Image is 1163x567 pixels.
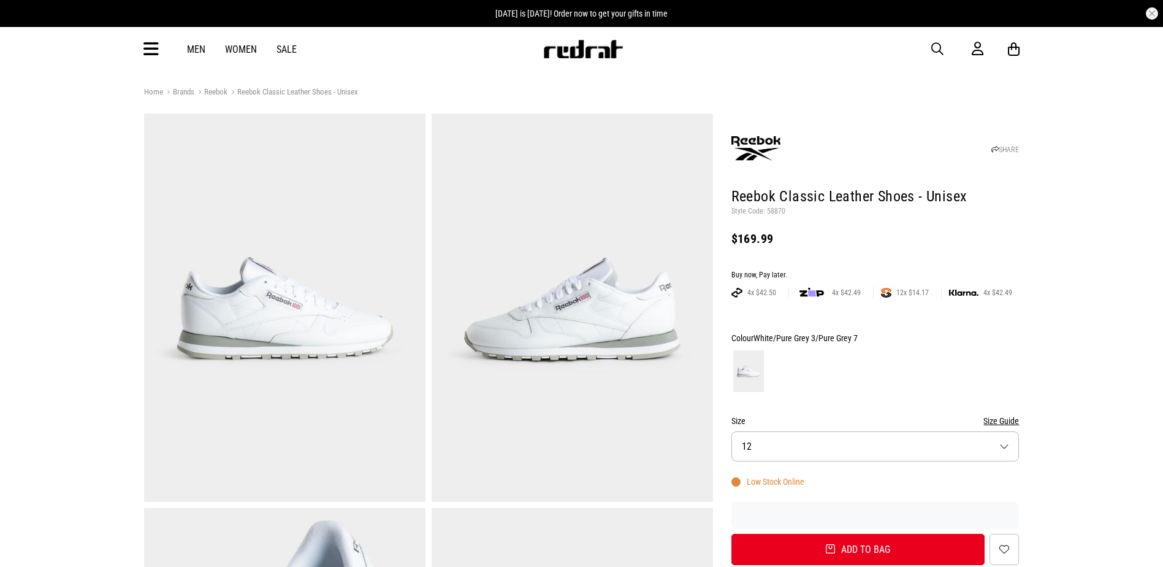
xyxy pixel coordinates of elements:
a: Brands [163,87,194,99]
a: Women [225,44,257,55]
span: 4x $42.49 [827,288,866,298]
div: Low Stock Online [731,477,804,487]
span: 12 [742,441,752,452]
span: 4x $42.50 [742,288,781,298]
img: zip [799,287,824,299]
a: Men [187,44,205,55]
a: Sale [276,44,297,55]
img: Reebok Classic Leather Shoes - Unisex in White [144,114,425,502]
span: 4x $42.49 [978,288,1017,298]
div: Colour [731,331,1020,345]
img: SPLITPAY [881,288,891,298]
div: $169.99 [731,231,1020,246]
img: KLARNA [949,290,978,296]
span: [DATE] is [DATE]! Order now to get your gifts in time [495,9,668,18]
a: SHARE [991,145,1019,154]
img: White/Pure Grey 3/Pure Grey 7 [733,350,764,392]
div: Buy now, Pay later. [731,271,1020,280]
button: Add to bag [731,534,985,565]
h1: Reebok Classic Leather Shoes - Unisex [731,187,1020,207]
p: Style Code: 58870 [731,207,1020,217]
button: 12 [731,431,1020,461]
span: White/Pure Grey 3/Pure Grey 7 [753,333,858,343]
iframe: Customer reviews powered by Trustpilot [731,509,1020,522]
a: Reebok [194,87,227,99]
a: Reebok Classic Leather Shoes - Unisex [227,87,358,99]
a: Home [144,87,163,96]
div: Size [731,414,1020,428]
img: AFTERPAY [731,288,742,298]
button: Size Guide [983,414,1019,428]
img: Reebok [731,124,780,173]
img: Reebok Classic Leather Shoes - Unisex in White [432,114,713,502]
img: Redrat logo [543,40,623,58]
span: 12x $14.17 [891,288,934,298]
